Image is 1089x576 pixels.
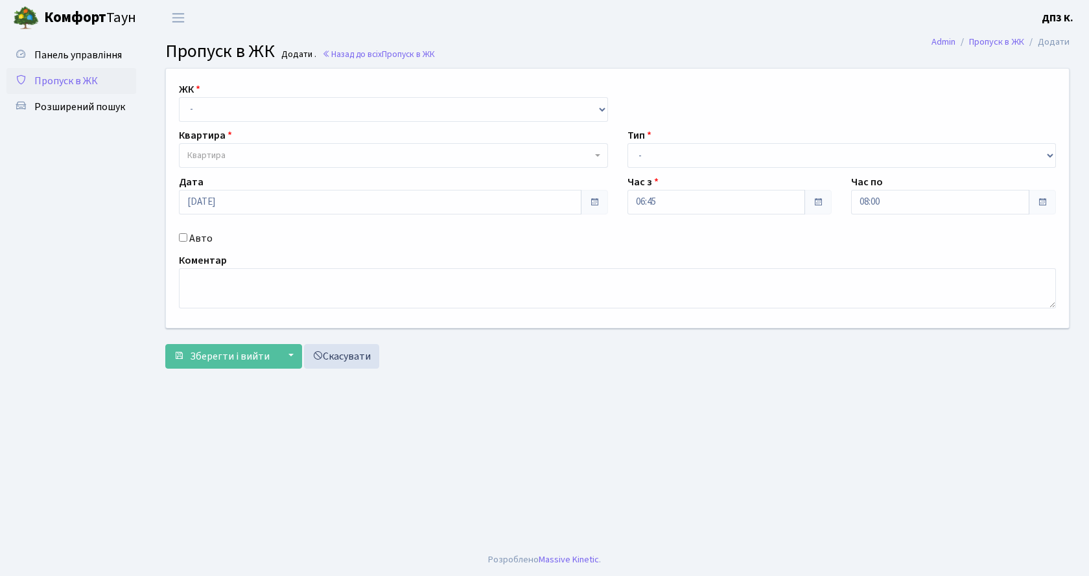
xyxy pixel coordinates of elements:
[1042,10,1073,26] a: ДП3 К.
[627,128,651,143] label: Тип
[13,5,39,31] img: logo.png
[179,82,200,97] label: ЖК
[488,553,601,567] div: Розроблено .
[189,231,213,246] label: Авто
[179,174,204,190] label: Дата
[34,74,98,88] span: Пропуск в ЖК
[162,7,194,29] button: Переключити навігацію
[165,38,275,64] span: Пропуск в ЖК
[279,49,316,60] small: Додати .
[187,149,226,162] span: Квартира
[851,174,883,190] label: Час по
[179,253,227,268] label: Коментар
[304,344,379,369] a: Скасувати
[627,174,659,190] label: Час з
[34,100,125,114] span: Розширений пошук
[912,29,1089,56] nav: breadcrumb
[34,48,122,62] span: Панель управління
[382,48,435,60] span: Пропуск в ЖК
[969,35,1024,49] a: Пропуск в ЖК
[44,7,106,28] b: Комфорт
[322,48,435,60] a: Назад до всіхПропуск в ЖК
[190,349,270,363] span: Зберегти і вийти
[1024,35,1070,49] li: Додати
[179,128,232,143] label: Квартира
[6,68,136,94] a: Пропуск в ЖК
[931,35,955,49] a: Admin
[165,344,278,369] button: Зберегти і вийти
[539,553,599,566] a: Massive Kinetic
[6,94,136,120] a: Розширений пошук
[1042,11,1073,25] b: ДП3 К.
[6,42,136,68] a: Панель управління
[44,7,136,29] span: Таун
